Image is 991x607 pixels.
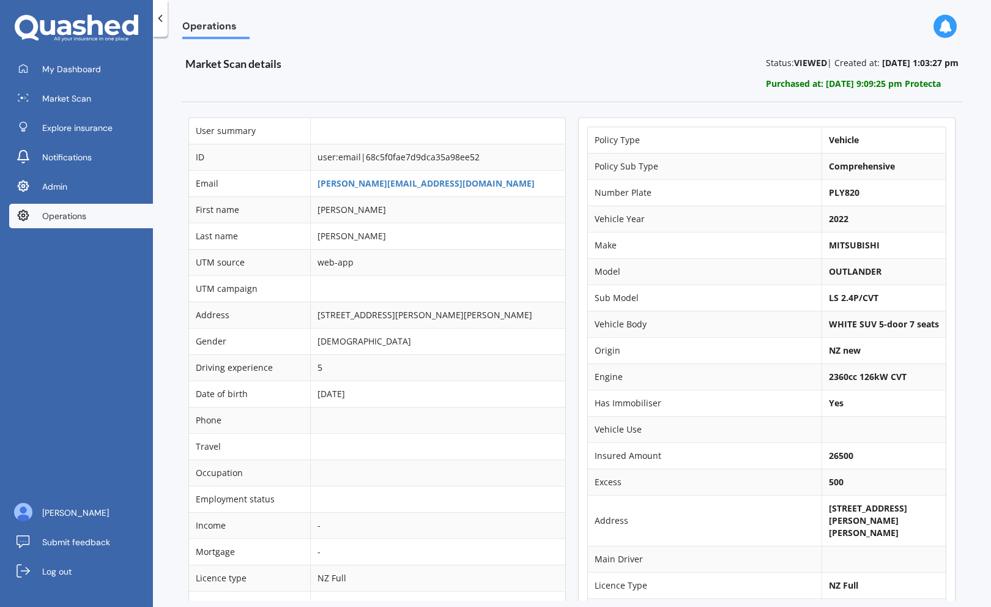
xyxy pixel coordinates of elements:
[9,145,153,169] a: Notifications
[9,174,153,199] a: Admin
[588,232,822,258] td: Make
[317,177,535,189] a: [PERSON_NAME][EMAIL_ADDRESS][DOMAIN_NAME]
[182,20,250,37] span: Operations
[588,572,822,598] td: Licence Type
[310,565,565,591] td: NZ Full
[189,538,310,565] td: Mortgage
[829,266,882,277] b: OUTLANDER
[588,206,822,232] td: Vehicle Year
[9,501,153,525] a: [PERSON_NAME]
[189,196,310,223] td: First name
[588,285,822,311] td: Sub Model
[829,476,844,488] b: 500
[9,86,153,111] a: Market Scan
[42,507,109,519] span: [PERSON_NAME]
[829,502,907,538] b: [STREET_ADDRESS][PERSON_NAME][PERSON_NAME]
[829,213,848,225] b: 2022
[189,354,310,381] td: Driving experience
[42,536,110,548] span: Submit feedback
[310,512,565,538] td: -
[588,442,822,469] td: Insured Amount
[189,144,310,170] td: ID
[310,381,565,407] td: [DATE]
[9,57,153,81] a: My Dashboard
[189,223,310,249] td: Last name
[189,486,310,512] td: Employment status
[42,565,72,578] span: Log out
[310,538,565,565] td: -
[42,181,67,193] span: Admin
[189,302,310,328] td: Address
[310,144,565,170] td: user:email|68c5f0fae7d9dca35a98ee52
[9,559,153,584] a: Log out
[829,292,878,303] b: LS 2.4P/CVT
[766,57,959,69] p: Status: | Created at:
[882,57,959,69] b: [DATE] 1:03:27 pm
[9,530,153,554] a: Submit feedback
[9,116,153,140] a: Explore insurance
[310,302,565,328] td: [STREET_ADDRESS][PERSON_NAME][PERSON_NAME]
[310,328,565,354] td: [DEMOGRAPHIC_DATA]
[189,407,310,433] td: Phone
[829,160,895,172] b: Comprehensive
[42,122,113,134] span: Explore insurance
[14,503,32,521] img: ALV-UjU6YHOUIM1AGx_4vxbOkaOq-1eqc8a3URkVIJkc_iWYmQ98kTe7fc9QMVOBV43MoXmOPfWPN7JjnmUwLuIGKVePaQgPQ...
[829,318,939,330] b: WHITE SUV 5-door 7 seats
[189,170,310,196] td: Email
[189,381,310,407] td: Date of birth
[588,153,822,179] td: Policy Sub Type
[766,78,941,89] b: Purchased at: [DATE] 9:09:25 pm Protecta
[310,354,565,381] td: 5
[42,63,101,75] span: My Dashboard
[189,433,310,460] td: Travel
[588,363,822,390] td: Engine
[185,57,521,71] h3: Market Scan details
[829,187,859,198] b: PLY820
[588,416,822,442] td: Vehicle Use
[189,275,310,302] td: UTM campaign
[588,311,822,337] td: Vehicle Body
[829,239,880,251] b: MITSUBISHI
[829,450,853,461] b: 26500
[588,337,822,363] td: Origin
[588,258,822,285] td: Model
[189,249,310,275] td: UTM source
[42,92,91,105] span: Market Scan
[310,196,565,223] td: [PERSON_NAME]
[42,151,92,163] span: Notifications
[829,371,907,382] b: 2360cc 126kW CVT
[189,460,310,486] td: Occupation
[189,328,310,354] td: Gender
[588,179,822,206] td: Number Plate
[189,565,310,591] td: Licence type
[829,344,861,356] b: NZ new
[588,127,822,153] td: Policy Type
[794,57,827,69] b: VIEWED
[588,469,822,495] td: Excess
[588,495,822,546] td: Address
[829,134,859,146] b: Vehicle
[42,210,86,222] span: Operations
[310,249,565,275] td: web-app
[9,204,153,228] a: Operations
[588,390,822,416] td: Has Immobiliser
[588,546,822,572] td: Main Driver
[310,223,565,249] td: [PERSON_NAME]
[189,512,310,538] td: Income
[829,579,858,591] b: NZ Full
[829,397,844,409] b: Yes
[189,118,310,144] td: User summary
